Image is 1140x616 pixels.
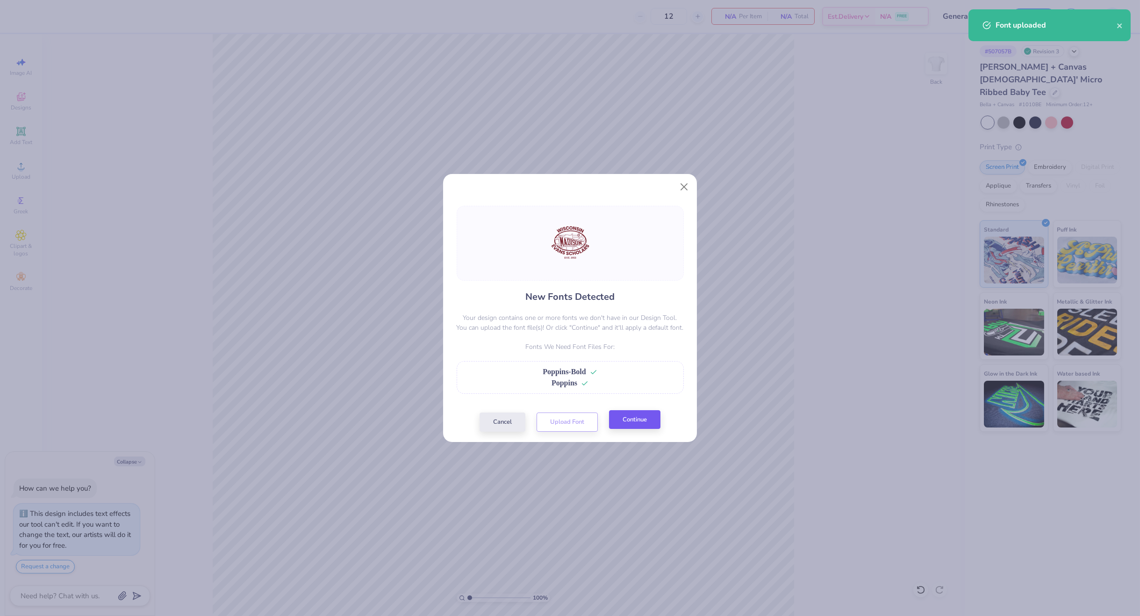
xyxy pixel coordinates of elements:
[1117,20,1123,31] button: close
[480,413,525,432] button: Cancel
[609,410,660,429] button: Continue
[552,379,577,387] span: Poppins
[457,342,684,352] p: Fonts We Need Font Files For:
[457,313,684,333] p: Your design contains one or more fonts we don't have in our Design Tool. You can upload the font ...
[996,20,1117,31] div: Font uploaded
[525,290,615,304] h4: New Fonts Detected
[675,178,693,196] button: Close
[543,368,586,376] span: Poppins-Bold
